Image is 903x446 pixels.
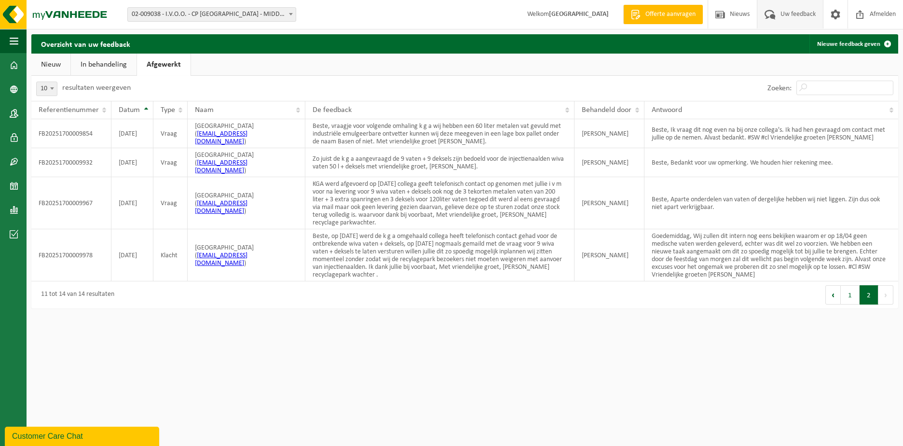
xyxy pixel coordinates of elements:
[549,11,609,18] strong: [GEOGRAPHIC_DATA]
[305,229,575,281] td: Beste, op [DATE] werd de k g a omgehaald collega heeft telefonisch contact gehad voor de ontbreke...
[111,148,153,177] td: [DATE]
[161,106,175,114] span: Type
[36,286,114,304] div: 11 tot 14 van 14 resultaten
[153,148,188,177] td: Vraag
[575,148,644,177] td: [PERSON_NAME]
[31,119,111,148] td: FB20251700009854
[623,5,703,24] a: Offerte aanvragen
[313,106,352,114] span: De feedback
[575,119,644,148] td: [PERSON_NAME]
[188,119,305,148] td: [GEOGRAPHIC_DATA] ( )
[643,10,698,19] span: Offerte aanvragen
[36,82,57,96] span: 10
[825,285,841,305] button: Previous
[860,285,878,305] button: 2
[153,119,188,148] td: Vraag
[5,425,161,446] iframe: chat widget
[71,54,137,76] a: In behandeling
[582,106,631,114] span: Behandeld door
[195,130,247,145] a: [EMAIL_ADDRESS][DOMAIN_NAME]
[575,229,644,281] td: [PERSON_NAME]
[188,148,305,177] td: [GEOGRAPHIC_DATA] ( )
[31,148,111,177] td: FB20251700009932
[137,54,191,76] a: Afgewerkt
[652,106,682,114] span: Antwoord
[31,34,140,53] h2: Overzicht van uw feedback
[195,106,214,114] span: Naam
[644,148,898,177] td: Beste, Bedankt voor uw opmerking. We houden hier rekening mee.
[31,54,70,76] a: Nieuw
[153,177,188,229] td: Vraag
[62,84,131,92] label: resultaten weergeven
[767,84,792,92] label: Zoeken:
[841,285,860,305] button: 1
[644,229,898,281] td: Goedemiddag, Wij zullen dit intern nog eens bekijken waarom er op 18/04 geen medische vaten werde...
[37,82,57,96] span: 10
[153,229,188,281] td: Klacht
[111,119,153,148] td: [DATE]
[305,119,575,148] td: Beste, vraagje voor volgende omhaling k g a wij hebben een 60 liter metalen vat gevuld met indust...
[305,177,575,229] td: KGA werd afgevoerd op [DATE] collega geeft telefonisch contact op genomen met jullie i v m voor n...
[195,252,247,267] a: [EMAIL_ADDRESS][DOMAIN_NAME]
[188,229,305,281] td: [GEOGRAPHIC_DATA] ( )
[111,177,153,229] td: [DATE]
[305,148,575,177] td: Zo juist de k g a aangevraagd de 9 vaten + 9 deksels zijn bedoeld voor de injectienaalden wiva va...
[878,285,893,305] button: Next
[644,119,898,148] td: Beste, Ik vraag dit nog even na bij onze collega's. Ik had hen gevraagd om contact met jullie op ...
[127,7,296,22] span: 02-009038 - I.V.O.O. - CP MIDDELKERKE - MIDDELKERKE
[119,106,140,114] span: Datum
[31,177,111,229] td: FB20251700009967
[128,8,296,21] span: 02-009038 - I.V.O.O. - CP MIDDELKERKE - MIDDELKERKE
[188,177,305,229] td: [GEOGRAPHIC_DATA] ( )
[809,34,897,54] a: Nieuwe feedback geven
[195,200,247,215] a: [EMAIL_ADDRESS][DOMAIN_NAME]
[39,106,99,114] span: Referentienummer
[195,159,247,174] a: [EMAIL_ADDRESS][DOMAIN_NAME]
[644,177,898,229] td: Beste, Aparte onderdelen van vaten of dergelijke hebben wij niet liggen. Zijn dus ook niet apart ...
[111,229,153,281] td: [DATE]
[31,229,111,281] td: FB20251700009978
[575,177,644,229] td: [PERSON_NAME]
